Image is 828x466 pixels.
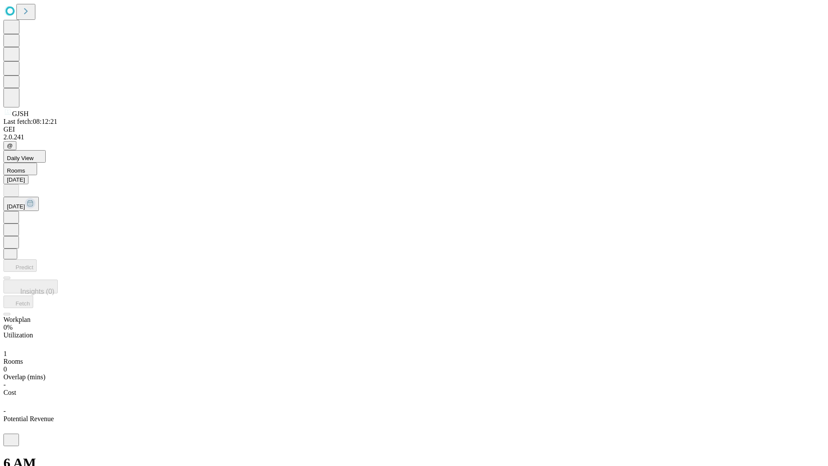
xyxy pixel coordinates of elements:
span: Last fetch: 08:12:21 [3,118,57,125]
span: 0 [3,365,7,373]
span: - [3,407,6,415]
span: 1 [3,350,7,357]
div: 2.0.241 [3,133,825,141]
span: Daily View [7,155,34,161]
button: [DATE] [3,197,39,211]
span: [DATE] [7,203,25,210]
span: - [3,381,6,388]
span: 0% [3,324,13,331]
span: Rooms [3,358,23,365]
button: Fetch [3,296,33,308]
button: [DATE] [3,175,28,184]
span: Utilization [3,331,33,339]
button: Insights (0) [3,280,58,293]
button: Rooms [3,163,37,175]
button: Daily View [3,150,46,163]
span: Cost [3,389,16,396]
span: GJSH [12,110,28,117]
button: @ [3,141,16,150]
span: Overlap (mins) [3,373,45,381]
span: Insights (0) [20,288,54,295]
span: Workplan [3,316,31,323]
span: @ [7,142,13,149]
div: GEI [3,126,825,133]
button: Predict [3,259,37,272]
span: Potential Revenue [3,415,54,422]
span: Rooms [7,167,25,174]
